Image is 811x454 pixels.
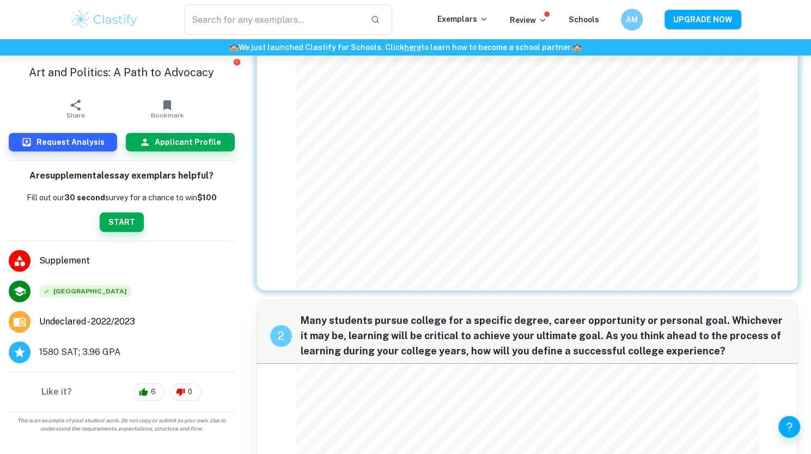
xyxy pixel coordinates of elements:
strong: $100 [197,193,217,202]
button: Request Analysis [9,133,117,151]
p: Exemplars [437,13,488,25]
span: 6 [145,386,162,397]
span: Many students pursue college for a specific degree, career opportunity or personal goal. Whicheve... [301,313,784,359]
button: Share [30,94,121,124]
button: AM [621,9,643,30]
span: Undeclared - 2022/2023 [39,315,135,328]
h6: Like it? [41,385,72,398]
div: recipe [270,325,292,347]
img: Clastify logo [70,9,139,30]
span: This is an example of past student work. Do not copy or submit as your own. Use to understand the... [4,416,239,433]
input: Search for any exemplars... [184,4,362,35]
h6: Request Analysis [36,136,105,148]
a: Schools [569,15,599,24]
p: Fill out our survey for a chance to win [27,192,217,204]
span: 🏫 [572,43,582,52]
a: here [404,43,421,52]
span: [GEOGRAPHIC_DATA] [39,285,131,297]
button: Report issue [233,58,241,66]
button: START [100,212,144,232]
h1: Art and Politics: A Path to Advocacy [9,64,235,81]
span: 🏫 [229,43,239,52]
button: Help and Feedback [778,416,800,438]
span: Share [66,112,85,119]
button: UPGRADE NOW [664,10,741,29]
a: Major and Application Year [39,315,144,328]
h6: Applicant Profile [155,136,221,148]
span: 0 [182,386,198,397]
p: Review [510,14,547,26]
div: Accepted: Carnegie Mellon University [39,285,131,297]
h6: We just launched Clastify for Schools. Click to learn how to become a school partner. [2,41,809,53]
div: 0 [170,383,202,401]
button: Applicant Profile [126,133,234,151]
span: Supplement [39,254,235,267]
span: Bookmark [151,112,184,119]
h6: Are supplemental essay exemplars helpful? [29,169,214,183]
button: Bookmark [121,94,213,124]
b: 30 second [64,193,105,202]
h6: AM [625,14,638,26]
div: 6 [133,383,165,401]
span: 1580 SAT; 3.96 GPA [39,346,120,359]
